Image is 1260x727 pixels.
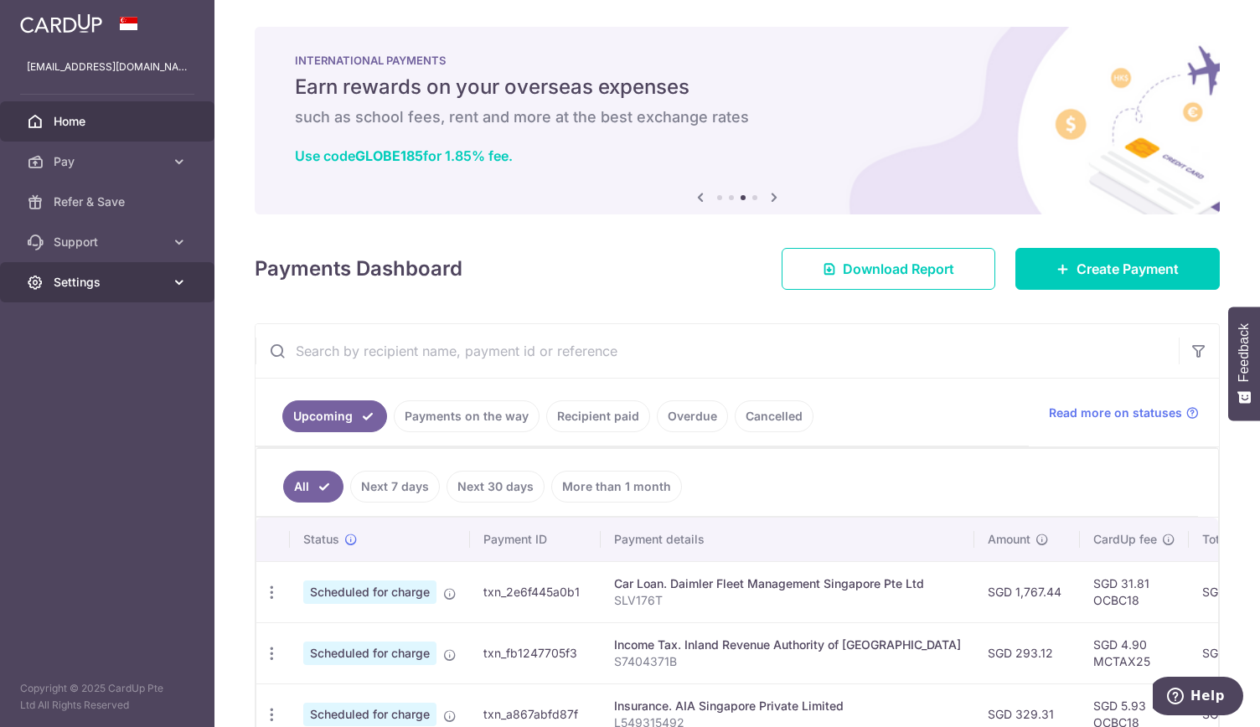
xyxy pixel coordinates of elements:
p: [EMAIL_ADDRESS][DOMAIN_NAME] [27,59,188,75]
span: Settings [54,274,164,291]
a: Create Payment [1015,248,1220,290]
a: Payments on the way [394,400,540,432]
a: Download Report [782,248,995,290]
h5: Earn rewards on your overseas expenses [295,74,1180,101]
span: Scheduled for charge [303,580,436,604]
span: Home [54,113,164,130]
p: S7404371B [614,653,961,670]
p: SLV176T [614,592,961,609]
p: INTERNATIONAL PAYMENTS [295,54,1180,67]
span: Status [303,531,339,548]
a: More than 1 month [551,471,682,503]
td: SGD 4.90 MCTAX25 [1080,622,1189,683]
iframe: Opens a widget where you can find more information [1153,677,1243,719]
span: Refer & Save [54,193,164,210]
span: Download Report [843,259,954,279]
th: Payment ID [470,518,601,561]
span: Amount [988,531,1030,548]
b: GLOBE185 [355,147,423,164]
a: Cancelled [735,400,813,432]
span: Scheduled for charge [303,642,436,665]
td: SGD 31.81 OCBC18 [1080,561,1189,622]
input: Search by recipient name, payment id or reference [256,324,1179,378]
th: Payment details [601,518,974,561]
a: Next 30 days [447,471,545,503]
span: Create Payment [1077,259,1179,279]
a: Overdue [657,400,728,432]
button: Feedback - Show survey [1228,307,1260,420]
img: CardUp [20,13,102,34]
span: Read more on statuses [1049,405,1182,421]
span: CardUp fee [1093,531,1157,548]
td: SGD 1,767.44 [974,561,1080,622]
span: Support [54,234,164,250]
td: txn_fb1247705f3 [470,622,601,683]
span: Total amt. [1202,531,1257,548]
a: Next 7 days [350,471,440,503]
img: International Payment Banner [255,27,1220,214]
a: Read more on statuses [1049,405,1199,421]
div: Insurance. AIA Singapore Private Limited [614,698,961,714]
a: All [283,471,343,503]
a: Recipient paid [546,400,650,432]
div: Income Tax. Inland Revenue Authority of [GEOGRAPHIC_DATA] [614,637,961,653]
a: Upcoming [282,400,387,432]
a: Use codeGLOBE185for 1.85% fee. [295,147,513,164]
span: Feedback [1237,323,1252,382]
td: txn_2e6f445a0b1 [470,561,601,622]
div: Car Loan. Daimler Fleet Management Singapore Pte Ltd [614,575,961,592]
span: Pay [54,153,164,170]
td: SGD 293.12 [974,622,1080,683]
span: Scheduled for charge [303,703,436,726]
h4: Payments Dashboard [255,254,462,284]
h6: such as school fees, rent and more at the best exchange rates [295,107,1180,127]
